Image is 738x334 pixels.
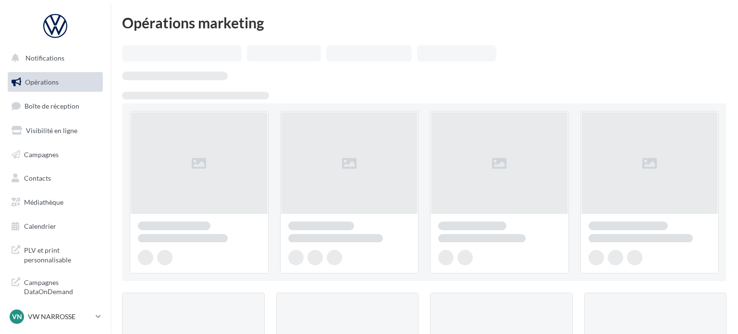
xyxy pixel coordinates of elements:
[28,312,92,322] p: VW NARROSSE
[25,54,64,62] span: Notifications
[8,308,103,326] a: VN VW NARROSSE
[25,102,79,110] span: Boîte de réception
[12,312,22,322] span: VN
[122,15,726,30] div: Opérations marketing
[24,198,63,206] span: Médiathèque
[6,72,105,92] a: Opérations
[24,174,51,182] span: Contacts
[24,150,59,158] span: Campagnes
[26,126,77,135] span: Visibilité en ligne
[6,48,101,68] button: Notifications
[6,168,105,188] a: Contacts
[6,192,105,212] a: Médiathèque
[6,240,105,268] a: PLV et print personnalisable
[24,222,56,230] span: Calendrier
[6,145,105,165] a: Campagnes
[6,121,105,141] a: Visibilité en ligne
[24,244,99,264] span: PLV et print personnalisable
[25,78,59,86] span: Opérations
[6,216,105,236] a: Calendrier
[24,276,99,297] span: Campagnes DataOnDemand
[6,96,105,116] a: Boîte de réception
[6,272,105,300] a: Campagnes DataOnDemand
